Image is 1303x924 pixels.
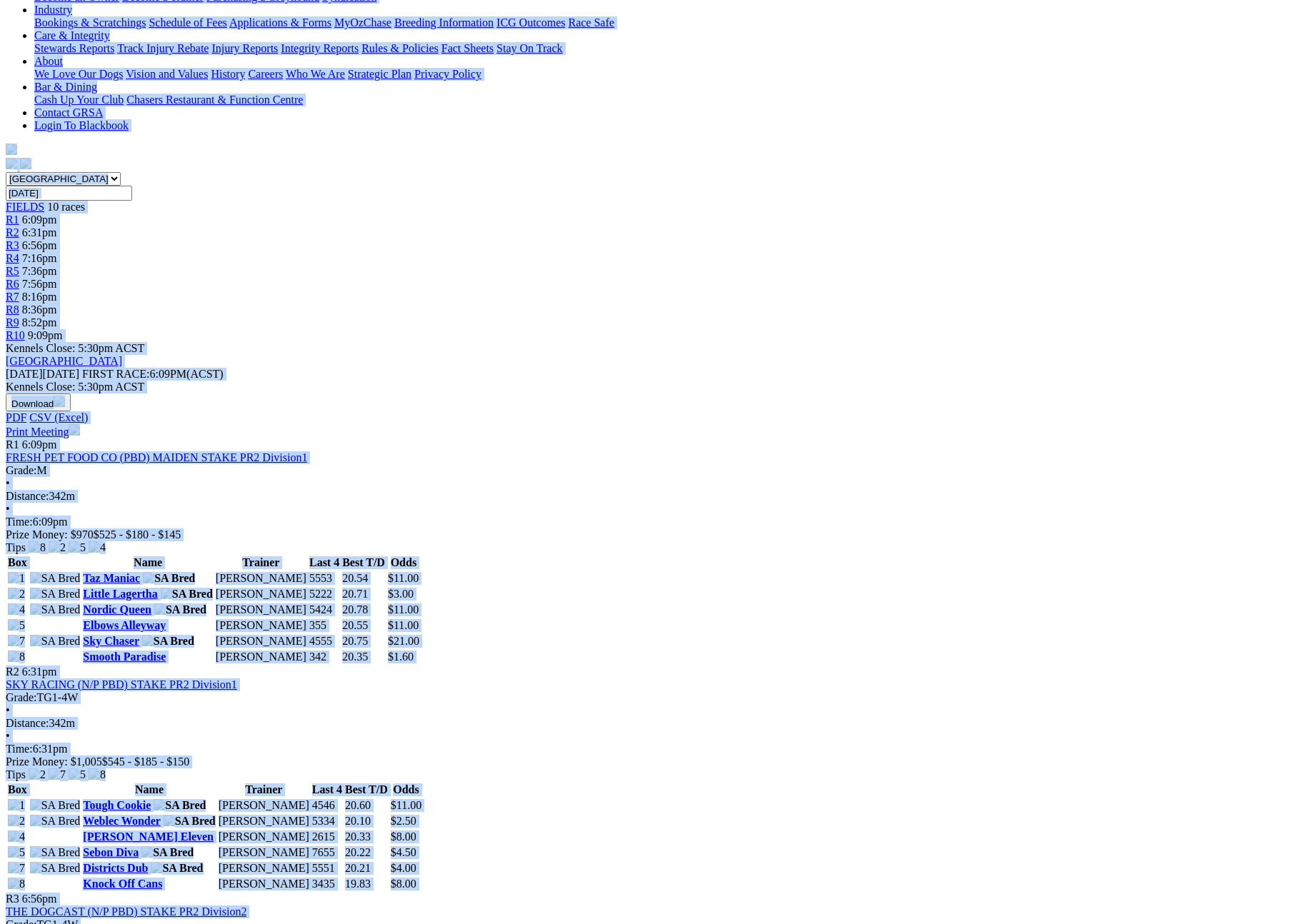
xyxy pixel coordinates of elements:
img: SA Bred [30,635,81,648]
img: twitter.svg [20,158,31,169]
span: R8 [6,303,19,316]
a: CSV (Excel) [29,411,88,423]
a: FIELDS [6,201,44,213]
td: 20.54 [341,571,386,586]
td: [PERSON_NAME] [215,650,307,664]
span: R2 [6,226,19,238]
span: [DATE] [6,368,79,380]
img: 5 [8,846,25,859]
td: 20.75 [341,634,386,648]
a: R7 [6,291,19,303]
span: Grade: [6,691,37,703]
input: Select date [6,186,132,201]
td: 342 [309,650,340,664]
a: Vision and Values [126,68,208,80]
span: 8:36pm [22,303,57,316]
th: Best T/D [341,556,386,570]
span: $21.00 [388,635,419,647]
a: Privacy Policy [414,68,481,80]
span: R4 [6,252,19,264]
img: logo-grsa-white.png [6,144,17,155]
span: • [6,503,10,515]
span: $545 - $185 - $150 [102,755,190,768]
img: SA Bred [161,588,213,601]
a: Print Meeting [6,426,80,438]
img: 4 [8,603,25,616]
span: $4.00 [391,862,416,874]
span: Grade: [6,464,37,476]
img: SA Bred [164,815,216,828]
th: Last 4 [311,783,343,797]
button: Download [6,393,71,411]
td: 20.71 [341,587,386,601]
td: [PERSON_NAME] [215,603,307,617]
img: printer.svg [69,424,80,436]
a: Applications & Forms [229,16,331,29]
th: Best T/D [344,783,389,797]
a: R5 [6,265,19,277]
span: Box [8,783,27,795]
img: 8 [89,768,106,781]
span: • [6,704,10,716]
td: 20.10 [344,814,389,828]
span: 7:36pm [22,265,57,277]
a: Nordic Queen [83,603,151,616]
span: R1 [6,214,19,226]
img: SA Bred [154,603,206,616]
td: 20.21 [344,861,389,875]
a: Integrity Reports [281,42,359,54]
div: Prize Money: $1,005 [6,755,1297,768]
img: SA Bred [142,635,194,648]
div: TG1-4W [6,691,1297,704]
div: 342m [6,490,1297,503]
img: 5 [69,541,86,554]
td: 355 [309,618,340,633]
img: SA Bred [30,572,81,585]
span: 6:09pm [22,214,57,226]
span: Tips [6,541,26,553]
a: Injury Reports [211,42,278,54]
a: R9 [6,316,19,328]
a: Race Safe [568,16,614,29]
a: Contact GRSA [34,106,103,119]
a: Taz Maniac [83,572,140,584]
div: Prize Money: $970 [6,528,1297,541]
a: Breeding Information [394,16,494,29]
td: 2615 [311,830,343,844]
a: Careers [248,68,283,80]
a: PDF [6,411,26,423]
img: 5 [8,619,25,632]
a: Sky Chaser [83,635,139,647]
div: Care & Integrity [34,42,1297,55]
span: $1.60 [388,651,414,663]
a: Districts Dub [83,862,148,874]
img: SA Bred [30,846,81,859]
td: 5334 [311,814,343,828]
a: Login To Blackbook [34,119,129,131]
span: 6:09PM(ACST) [82,368,224,380]
span: Time: [6,743,33,755]
span: $8.00 [391,878,416,890]
span: 8:16pm [22,291,57,303]
img: SA Bred [151,862,203,875]
th: Trainer [218,783,310,797]
a: [PERSON_NAME] Eleven [83,830,214,843]
td: 4555 [309,634,340,648]
span: Kennels Close: 5:30pm ACST [6,342,144,354]
span: $4.50 [391,846,416,858]
a: R3 [6,239,19,251]
span: 6:56pm [22,239,57,251]
img: SA Bred [30,799,81,812]
span: R6 [6,278,19,290]
div: Download [6,411,1297,424]
a: About [34,55,63,67]
td: [PERSON_NAME] [218,877,310,891]
span: • [6,477,10,489]
a: Rules & Policies [361,42,439,54]
td: [PERSON_NAME] [218,845,310,860]
th: Odds [387,556,420,570]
